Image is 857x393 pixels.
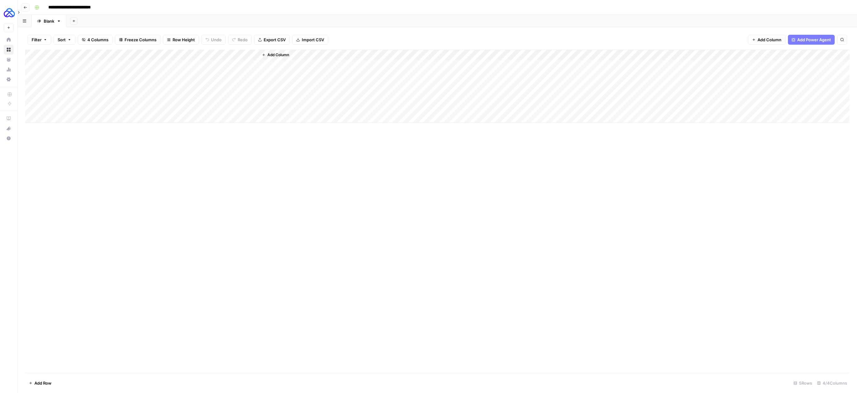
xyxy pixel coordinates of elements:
div: 5 Rows [791,378,815,388]
a: Home [4,35,14,45]
button: Workspace: AUQ [4,5,14,20]
button: Help + Support [4,133,14,143]
span: Freeze Columns [125,37,156,43]
div: 4/4 Columns [815,378,850,388]
button: Freeze Columns [115,35,160,45]
button: Add Column [259,51,292,59]
span: Add Row [34,380,51,386]
span: Undo [211,37,222,43]
button: 4 Columns [78,35,112,45]
span: Filter [32,37,42,43]
span: Export CSV [264,37,286,43]
span: Row Height [173,37,195,43]
span: Redo [238,37,248,43]
span: Add Column [758,37,781,43]
span: Import CSV [302,37,324,43]
button: Add Power Agent [788,35,835,45]
button: Redo [228,35,252,45]
a: Settings [4,74,14,84]
a: Your Data [4,55,14,65]
button: What's new? [4,123,14,133]
div: What's new? [4,124,13,133]
button: Add Row [25,378,55,388]
a: Browse [4,45,14,55]
button: Filter [28,35,51,45]
span: Add Power Agent [797,37,831,43]
button: Import CSV [292,35,328,45]
button: Export CSV [254,35,290,45]
button: Add Column [748,35,785,45]
img: AUQ Logo [4,7,15,18]
button: Row Height [163,35,199,45]
button: Sort [54,35,75,45]
a: Blank [32,15,66,27]
div: Blank [44,18,54,24]
span: 4 Columns [87,37,108,43]
button: Undo [201,35,226,45]
a: AirOps Academy [4,114,14,123]
span: Sort [58,37,66,43]
a: Usage [4,65,14,74]
span: Add Column [267,52,289,58]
